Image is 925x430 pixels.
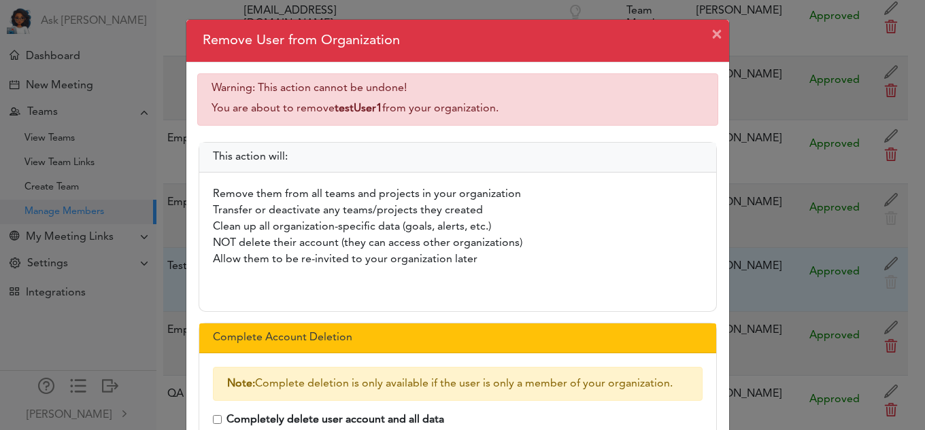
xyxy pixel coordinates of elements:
strong: Note: [227,378,255,389]
li: NOT delete their account (they can access other organizations) [213,235,703,251]
li: Remove them from all teams and projects in your organization [213,186,703,202]
h5: Remove User from Organization [197,31,400,51]
li: Transfer or deactivate any teams/projects they created [213,202,703,219]
strong: testUser1 [335,103,382,114]
span: × [711,26,722,43]
div: Complete deletion is only available if the user is only a member of your organization. [213,367,703,401]
li: Allow them to be re-invited to your organization later [213,251,703,268]
strong: Completely delete user account and all data [226,414,444,425]
h6: Complete Account Deletion [213,332,703,344]
p: You are about to remove from your organization. [212,101,704,117]
button: Close [701,16,733,54]
h6: This action will: [213,151,703,164]
li: Clean up all organization-specific data (goals, alerts, etc.) [213,219,703,235]
h6: Warning: This action cannot be undone! [212,82,704,95]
